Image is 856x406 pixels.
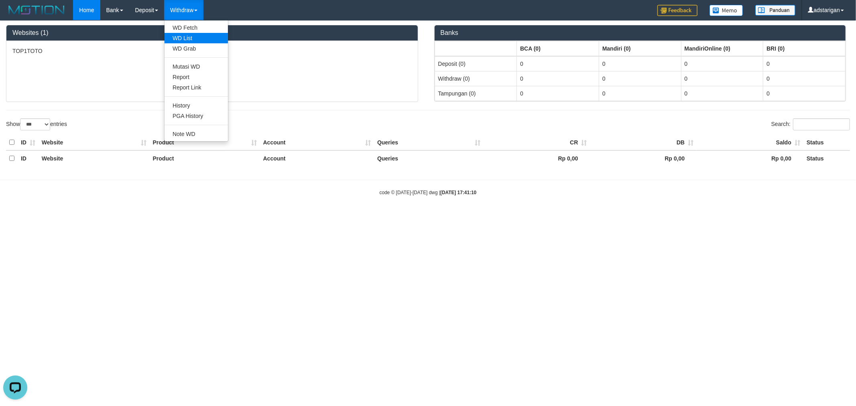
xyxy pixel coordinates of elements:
td: 0 [681,71,763,86]
td: 0 [599,86,681,101]
th: Saldo [697,135,803,150]
th: CR [484,135,590,150]
label: Show entries [6,118,67,130]
th: Group: activate to sort column ascending [599,41,681,56]
a: WD Grab [165,43,228,54]
img: panduan.png [755,5,795,16]
img: Button%20Memo.svg [710,5,743,16]
a: Note WD [165,129,228,139]
th: Queries [374,150,484,166]
input: Search: [793,118,850,130]
td: 0 [517,56,599,71]
a: PGA History [165,111,228,121]
th: Rp 0,00 [590,150,697,166]
th: Status [803,135,850,150]
th: Group: activate to sort column ascending [517,41,599,56]
td: Deposit (0) [435,56,517,71]
td: 0 [763,86,846,101]
th: Group: activate to sort column ascending [681,41,763,56]
h3: Websites (1) [12,29,412,37]
td: 0 [517,71,599,86]
th: ID [18,135,39,150]
th: Status [803,150,850,166]
th: DB [590,135,697,150]
a: WD List [165,33,228,43]
td: 0 [763,56,846,71]
small: code © [DATE]-[DATE] dwg | [380,190,477,195]
a: WD Fetch [165,22,228,33]
th: Website [39,135,150,150]
td: 0 [517,86,599,101]
td: 0 [599,71,681,86]
td: 0 [681,56,763,71]
a: Report [165,72,228,82]
label: Search: [771,118,850,130]
th: Queries [374,135,484,150]
img: MOTION_logo.png [6,4,67,16]
th: Account [260,150,374,166]
th: Group: activate to sort column ascending [435,41,517,56]
th: Rp 0,00 [697,150,803,166]
td: 0 [681,86,763,101]
td: 0 [763,71,846,86]
th: ID [18,150,39,166]
a: Mutasi WD [165,61,228,72]
select: Showentries [20,118,50,130]
a: History [165,100,228,111]
strong: [DATE] 17:41:10 [440,190,476,195]
th: Group: activate to sort column ascending [763,41,846,56]
th: Product [150,150,260,166]
button: Open LiveChat chat widget [3,3,27,27]
p: TOP1TOTO [12,47,412,55]
th: Account [260,135,374,150]
a: Report Link [165,82,228,93]
th: Rp 0,00 [484,150,590,166]
h3: Banks [441,29,840,37]
th: Website [39,150,150,166]
td: Tampungan (0) [435,86,517,101]
th: Product [150,135,260,150]
td: 0 [599,56,681,71]
img: Feedback.jpg [657,5,697,16]
td: Withdraw (0) [435,71,517,86]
